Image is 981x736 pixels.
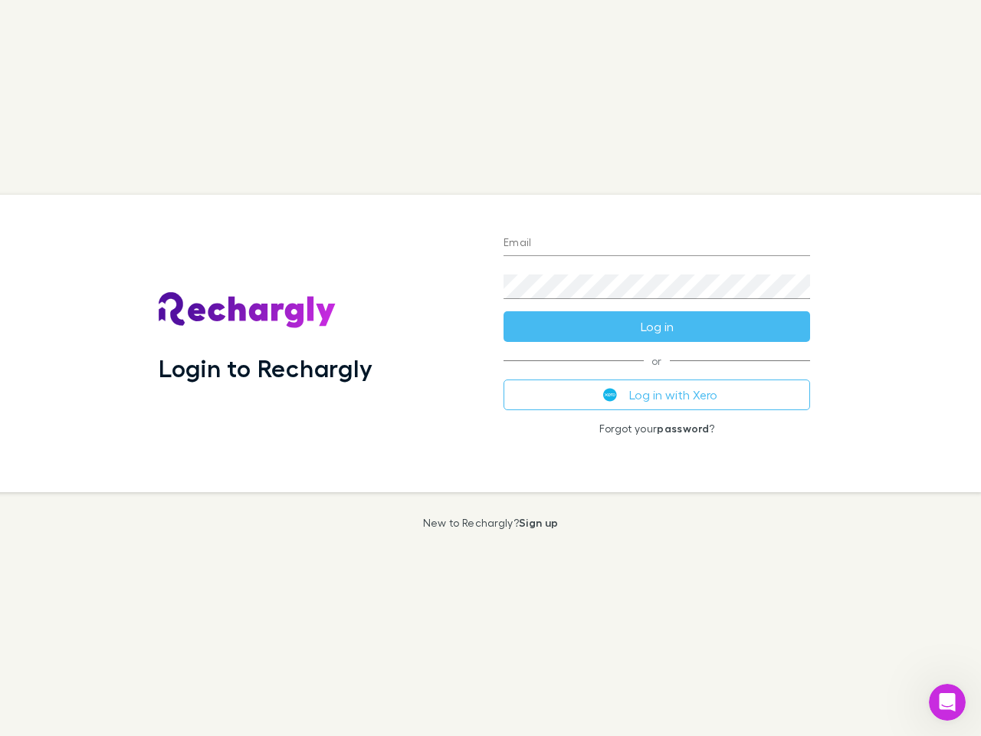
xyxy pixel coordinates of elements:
button: Log in with Xero [504,379,810,410]
button: Log in [504,311,810,342]
a: Sign up [519,516,558,529]
iframe: Intercom live chat [929,684,966,721]
a: password [657,422,709,435]
p: Forgot your ? [504,422,810,435]
span: or [504,360,810,361]
p: New to Rechargly? [423,517,559,529]
h1: Login to Rechargly [159,353,372,383]
img: Xero's logo [603,388,617,402]
img: Rechargly's Logo [159,292,336,329]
